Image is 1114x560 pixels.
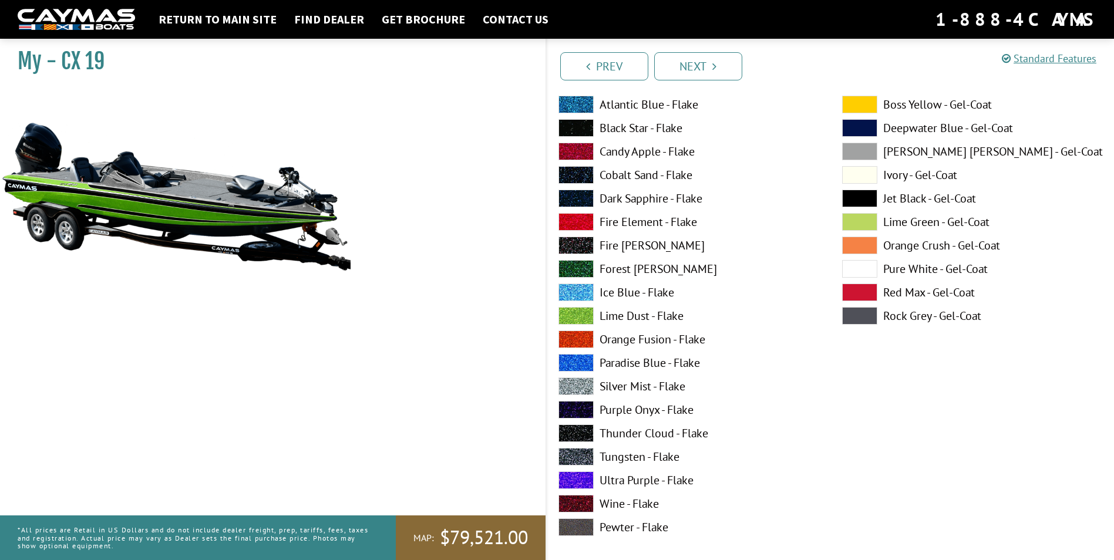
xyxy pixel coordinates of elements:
[18,9,135,31] img: white-logo-c9c8dbefe5ff5ceceb0f0178aa75bf4bb51f6bca0971e226c86eb53dfe498488.png
[558,213,819,231] label: Fire Element - Flake
[413,532,434,544] span: MAP:
[1002,52,1096,65] a: Standard Features
[558,354,819,372] label: Paradise Blue - Flake
[842,166,1102,184] label: Ivory - Gel-Coat
[558,424,819,442] label: Thunder Cloud - Flake
[558,260,819,278] label: Forest [PERSON_NAME]
[477,12,554,27] a: Contact Us
[842,143,1102,160] label: [PERSON_NAME] [PERSON_NAME] - Gel-Coat
[558,143,819,160] label: Candy Apple - Flake
[560,52,648,80] a: Prev
[558,284,819,301] label: Ice Blue - Flake
[842,307,1102,325] label: Rock Grey - Gel-Coat
[558,448,819,465] label: Tungsten - Flake
[842,213,1102,231] label: Lime Green - Gel-Coat
[440,525,528,550] span: $79,521.00
[842,190,1102,207] label: Jet Black - Gel-Coat
[842,284,1102,301] label: Red Max - Gel-Coat
[558,190,819,207] label: Dark Sapphire - Flake
[842,119,1102,137] label: Deepwater Blue - Gel-Coat
[558,166,819,184] label: Cobalt Sand - Flake
[935,6,1096,32] div: 1-888-4CAYMAS
[558,96,819,113] label: Atlantic Blue - Flake
[558,237,819,254] label: Fire [PERSON_NAME]
[396,515,546,560] a: MAP:$79,521.00
[558,495,819,512] label: Wine - Flake
[842,260,1102,278] label: Pure White - Gel-Coat
[18,520,369,555] p: *All prices are Retail in US Dollars and do not include dealer freight, prep, tariffs, fees, taxe...
[558,119,819,137] label: Black Star - Flake
[558,330,819,348] label: Orange Fusion - Flake
[558,307,819,325] label: Lime Dust - Flake
[654,52,742,80] a: Next
[842,96,1102,113] label: Boss Yellow - Gel-Coat
[842,237,1102,254] label: Orange Crush - Gel-Coat
[558,377,819,395] label: Silver Mist - Flake
[18,48,516,75] h1: My - CX 19
[376,12,471,27] a: Get Brochure
[558,471,819,489] label: Ultra Purple - Flake
[558,518,819,536] label: Pewter - Flake
[558,401,819,419] label: Purple Onyx - Flake
[288,12,370,27] a: Find Dealer
[153,12,282,27] a: Return to main site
